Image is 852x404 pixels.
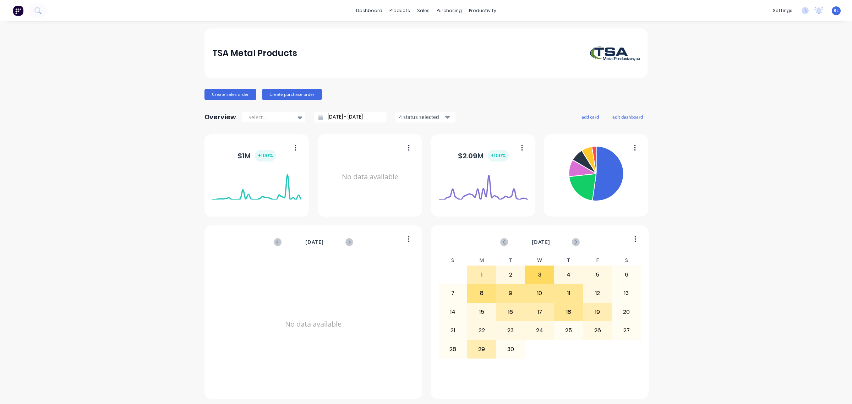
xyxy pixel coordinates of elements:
[525,266,554,284] div: 3
[497,303,525,321] div: 16
[612,284,641,302] div: 13
[468,266,496,284] div: 1
[525,322,554,339] div: 24
[555,266,583,284] div: 4
[496,255,525,266] div: T
[468,322,496,339] div: 22
[386,5,414,16] div: products
[583,284,612,302] div: 12
[554,255,583,266] div: T
[497,284,525,302] div: 9
[583,266,612,284] div: 5
[583,303,612,321] div: 19
[583,322,612,339] div: 26
[497,340,525,358] div: 30
[395,112,455,122] button: 4 status selected
[353,5,386,16] a: dashboard
[438,255,468,266] div: S
[497,266,525,284] div: 2
[237,150,276,162] div: $ 1M
[305,238,324,246] span: [DATE]
[458,150,509,162] div: $ 2.09M
[204,89,256,100] button: Create sales order
[497,322,525,339] div: 23
[439,284,467,302] div: 7
[590,46,640,61] img: TSA Metal Products
[399,113,444,121] div: 4 status selected
[468,340,496,358] div: 29
[414,5,433,16] div: sales
[532,238,550,246] span: [DATE]
[468,303,496,321] div: 15
[612,322,641,339] div: 27
[433,5,465,16] div: purchasing
[769,5,796,16] div: settings
[583,255,612,266] div: F
[608,112,648,121] button: edit dashboard
[488,150,509,162] div: + 100 %
[555,303,583,321] div: 18
[612,266,641,284] div: 6
[525,284,554,302] div: 10
[577,112,603,121] button: add card
[212,255,415,393] div: No data available
[212,46,297,60] div: TSA Metal Products
[555,284,583,302] div: 11
[204,110,236,124] div: Overview
[262,89,322,100] button: Create purchase order
[834,7,839,14] span: RL
[439,340,467,358] div: 28
[439,303,467,321] div: 14
[468,284,496,302] div: 8
[612,303,641,321] div: 20
[555,322,583,339] div: 25
[439,322,467,339] div: 21
[612,255,641,266] div: S
[326,143,415,211] div: No data available
[525,255,554,266] div: W
[467,255,496,266] div: M
[255,150,276,162] div: + 100 %
[13,5,23,16] img: Factory
[465,5,500,16] div: productivity
[525,303,554,321] div: 17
